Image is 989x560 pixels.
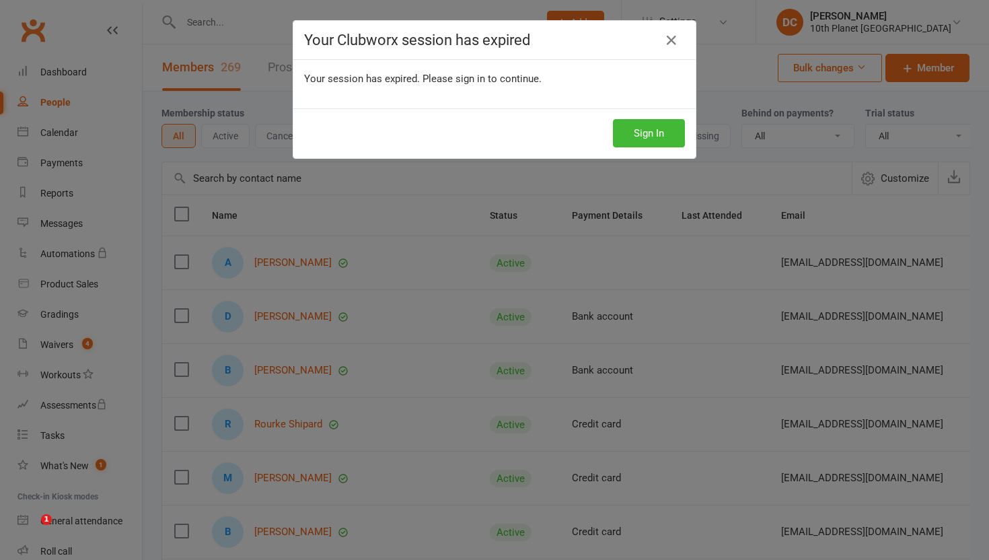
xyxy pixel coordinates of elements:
h4: Your Clubworx session has expired [304,32,685,48]
button: Sign In [613,119,685,147]
span: 1 [41,514,52,525]
a: Close [661,30,682,51]
iframe: Intercom live chat [13,514,46,547]
span: Your session has expired. Please sign in to continue. [304,73,542,85]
